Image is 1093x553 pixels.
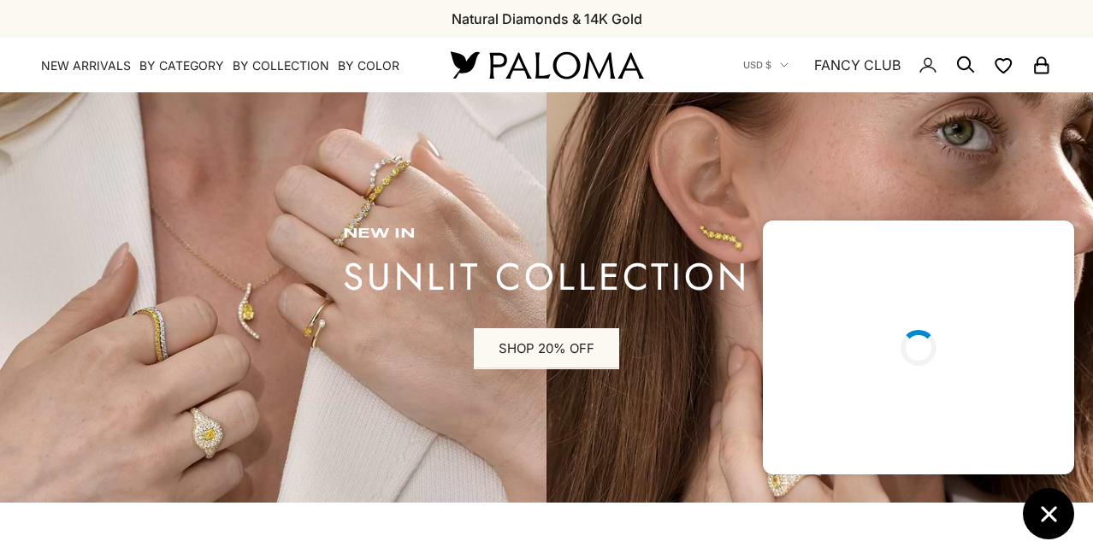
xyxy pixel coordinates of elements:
a: SHOP 20% OFF [474,328,619,369]
p: Natural Diamonds & 14K Gold [452,8,642,30]
button: USD $ [743,57,789,73]
summary: By Color [338,57,399,74]
summary: By Collection [233,57,329,74]
span: USD $ [743,57,771,73]
a: NEW ARRIVALS [41,57,131,74]
p: sunlit collection [343,260,750,294]
p: new in [343,226,750,243]
inbox-online-store-chat: Shopify online store chat [758,221,1079,539]
nav: Primary navigation [41,57,410,74]
nav: Secondary navigation [743,38,1052,92]
a: FANCY CLUB [814,54,901,76]
summary: By Category [139,57,224,74]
